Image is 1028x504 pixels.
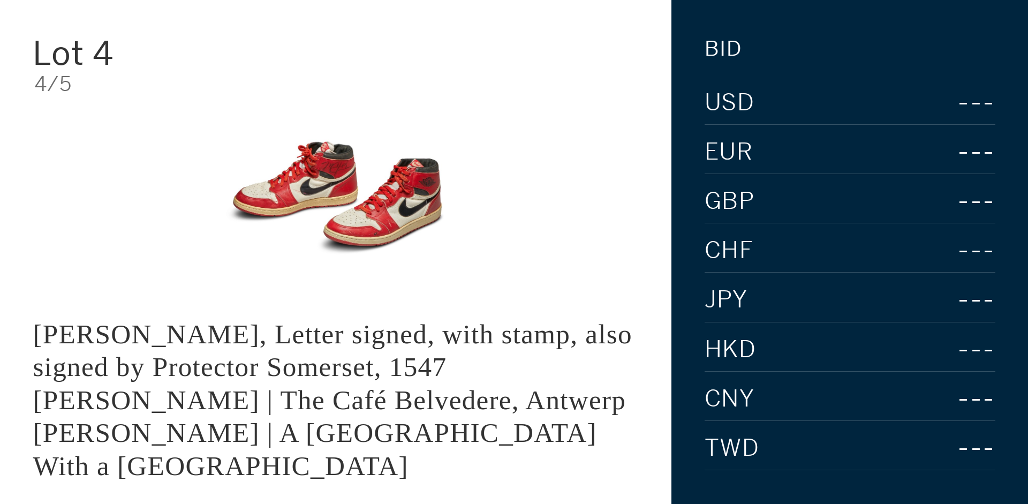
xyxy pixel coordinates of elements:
div: --- [934,234,995,267]
div: --- [914,382,995,415]
span: GBP [705,190,755,213]
div: --- [932,136,995,168]
div: --- [902,432,995,464]
span: JPY [705,288,748,312]
div: Bid [705,39,742,59]
img: King Edward VI, Letter signed, with stamp, also signed by Protector Somerset, 1547 LOUIS VAN ENGE... [206,111,466,284]
span: CHF [705,239,754,262]
span: TWD [705,437,760,460]
div: 4/5 [34,74,639,94]
span: HKD [705,338,757,362]
div: --- [914,333,995,366]
span: CNY [705,387,755,411]
span: EUR [705,140,753,164]
div: Lot 4 [33,37,235,70]
div: --- [931,185,995,217]
div: --- [892,86,995,119]
div: --- [887,283,995,316]
span: USD [705,91,755,115]
div: [PERSON_NAME], Letter signed, with stamp, also signed by Protector Somerset, 1547 [PERSON_NAME] |... [33,319,632,481]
